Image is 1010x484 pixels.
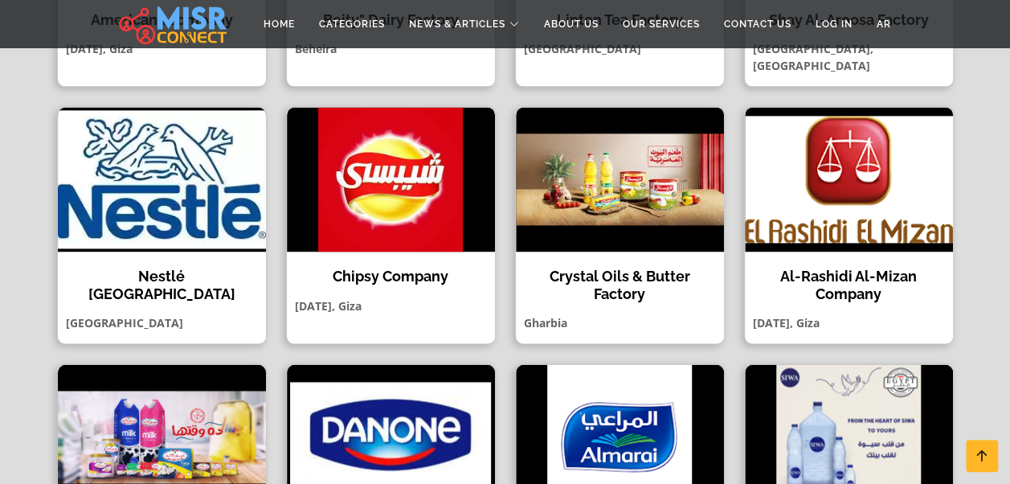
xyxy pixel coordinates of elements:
[712,9,804,39] a: Contact Us
[516,314,724,331] p: Gharbia
[804,9,865,39] a: Log in
[611,9,712,39] a: Our Services
[532,9,611,39] a: About Us
[58,314,266,331] p: [GEOGRAPHIC_DATA]
[397,9,532,39] a: News & Articles
[865,9,903,39] a: AR
[287,107,495,252] img: Chipsy Company
[58,40,266,57] p: [DATE], Giza
[757,268,941,302] h4: Al-Rashidi Al-Mizan Company
[409,17,505,31] span: News & Articles
[307,9,397,39] a: Categories
[287,297,495,314] p: [DATE], Giza
[58,107,266,252] img: Nestlé Egypt
[745,40,953,74] p: [GEOGRAPHIC_DATA], [GEOGRAPHIC_DATA]
[70,268,254,302] h4: Nestlé [GEOGRAPHIC_DATA]
[505,106,734,344] a: Crystal Oils & Butter Factory Crystal Oils & Butter Factory Gharbia
[528,268,712,302] h4: Crystal Oils & Butter Factory
[745,314,953,331] p: [DATE], Giza
[734,106,963,344] a: Al-Rashidi Al-Mizan Company Al-Rashidi Al-Mizan Company [DATE], Giza
[516,107,724,252] img: Crystal Oils & Butter Factory
[745,107,953,252] img: Al-Rashidi Al-Mizan Company
[119,4,227,44] img: main.misr_connect
[276,106,505,344] a: Chipsy Company Chipsy Company [DATE], Giza
[47,106,276,344] a: Nestlé Egypt Nestlé [GEOGRAPHIC_DATA] [GEOGRAPHIC_DATA]
[251,9,307,39] a: Home
[299,268,483,285] h4: Chipsy Company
